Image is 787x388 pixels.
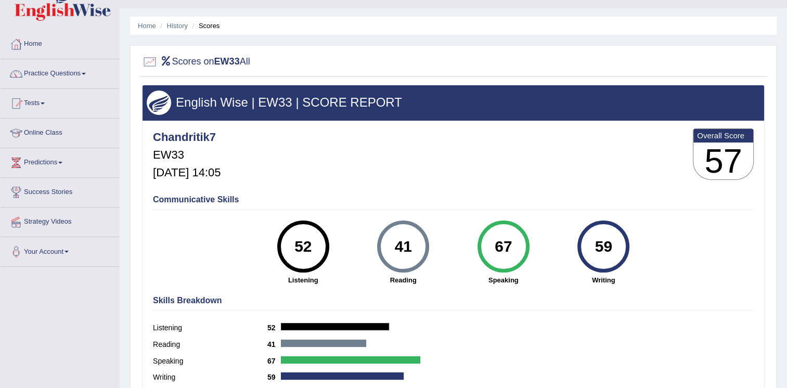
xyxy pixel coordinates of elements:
li: Scores [190,21,220,31]
h3: English Wise | EW33 | SCORE REPORT [147,96,760,109]
a: Strategy Videos [1,208,119,234]
strong: Listening [259,275,349,285]
a: History [167,22,188,30]
label: Speaking [153,356,267,367]
label: Reading [153,339,267,350]
h4: Skills Breakdown [153,296,754,305]
b: EW33 [214,56,240,67]
div: 59 [585,225,623,268]
b: 41 [267,340,281,348]
b: 67 [267,357,281,365]
h4: Chandritik7 [153,131,221,144]
div: 41 [384,225,422,268]
h5: [DATE] 14:05 [153,166,221,179]
strong: Writing [559,275,649,285]
a: Home [1,30,119,56]
img: wings.png [147,90,171,115]
a: Practice Questions [1,59,119,85]
b: Overall Score [697,131,750,140]
a: Home [138,22,156,30]
a: Predictions [1,148,119,174]
h5: EW33 [153,149,221,161]
b: 52 [267,324,281,332]
h2: Scores on All [142,54,250,70]
b: 59 [267,373,281,381]
label: Writing [153,372,267,383]
div: 67 [484,225,522,268]
h3: 57 [693,143,753,180]
div: 52 [284,225,322,268]
a: Online Class [1,119,119,145]
h4: Communicative Skills [153,195,754,204]
a: Tests [1,89,119,115]
a: Success Stories [1,178,119,204]
strong: Reading [358,275,448,285]
strong: Speaking [459,275,549,285]
label: Listening [153,322,267,333]
a: Your Account [1,237,119,263]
